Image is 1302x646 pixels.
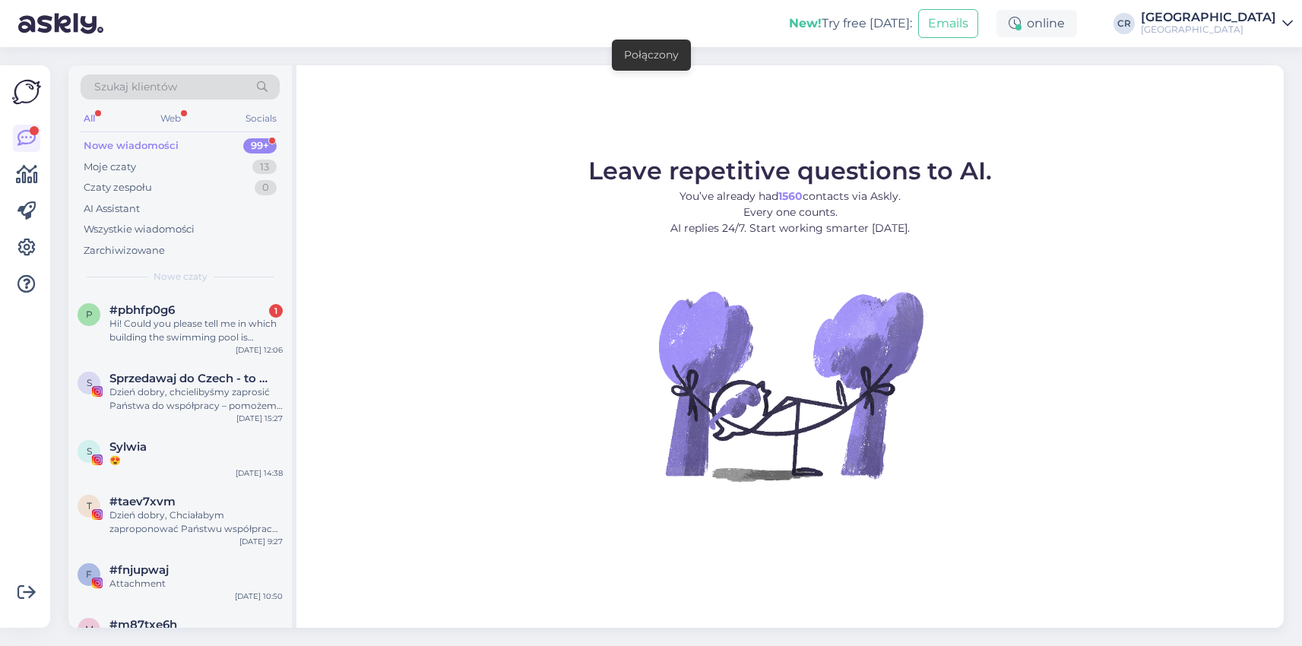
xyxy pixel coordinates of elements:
div: 99+ [243,138,277,154]
span: Sprzedawaj do Czech - to proste! [109,372,268,385]
div: Attachment [109,577,283,591]
div: [DATE] 10:50 [235,591,283,602]
div: Moje czaty [84,160,136,175]
div: 13 [252,160,277,175]
div: Try free [DATE]: [789,14,912,33]
span: S [87,445,92,457]
div: Wszystkie wiadomości [84,222,195,237]
div: [DATE] 9:27 [239,536,283,547]
div: 😍 [109,454,283,467]
div: 0 [255,180,277,195]
div: Zarchiwizowane [84,243,165,258]
div: [GEOGRAPHIC_DATA] [1141,24,1276,36]
div: [GEOGRAPHIC_DATA] [1141,11,1276,24]
div: Dzień dobry, chcielibyśmy zaprosić Państwa do współpracy – pomożemy dotrzeć do czeskich i [DEMOGR... [109,385,283,413]
button: Emails [918,9,978,38]
span: #taev7xvm [109,495,176,508]
span: S [87,377,92,388]
div: Nowe wiadomości [84,138,179,154]
span: #m87txe6h [109,618,177,632]
div: Dzień dobry, Chciałabym zaproponować Państwu współpracę. Jestem blogerką z [GEOGRAPHIC_DATA] rozp... [109,508,283,536]
span: Nowe czaty [154,270,207,283]
span: p [86,309,93,320]
div: Czaty zespołu [84,180,152,195]
img: No Chat active [654,249,927,522]
div: [DATE] 14:38 [236,467,283,479]
div: online [996,10,1077,37]
b: 1560 [778,189,803,203]
div: Web [157,109,184,128]
span: Sylwia [109,440,147,454]
span: f [86,568,92,580]
div: [DATE] 15:27 [236,413,283,424]
div: All [81,109,98,128]
div: [DATE] 12:06 [236,344,283,356]
span: Leave repetitive questions to AI. [588,156,992,185]
img: Askly Logo [12,78,41,106]
div: 1 [269,304,283,318]
span: Szukaj klientów [94,79,177,95]
div: Połączony [624,47,679,63]
div: AI Assistant [84,201,140,217]
span: #fnjupwaj [109,563,169,577]
div: CR [1114,13,1135,34]
div: Hi! Could you please tell me in which building the swimming pool is located? We would like to boo... [109,317,283,344]
b: New! [789,16,822,30]
span: m [85,623,93,635]
div: Socials [242,109,280,128]
p: You’ve already had contacts via Askly. Every one counts. AI replies 24/7. Start working smarter [... [588,188,992,236]
span: t [87,500,92,511]
a: [GEOGRAPHIC_DATA][GEOGRAPHIC_DATA] [1141,11,1293,36]
span: #pbhfp0g6 [109,303,175,317]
